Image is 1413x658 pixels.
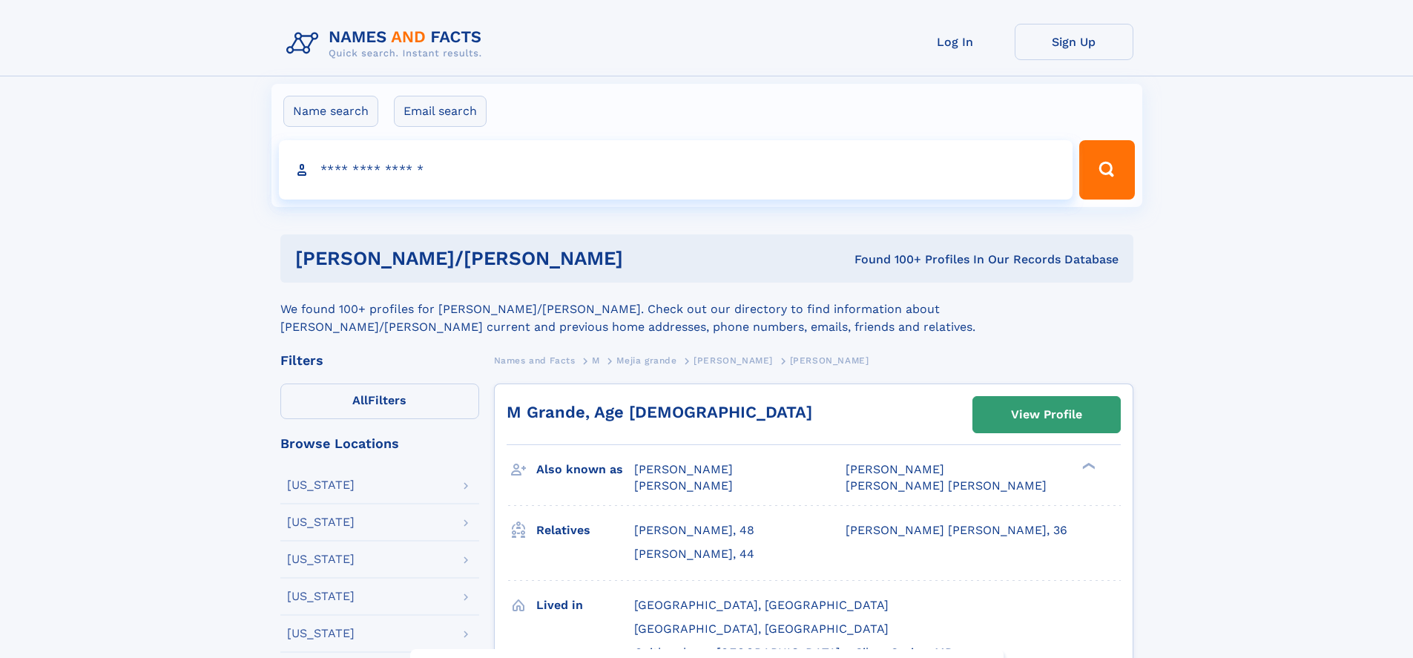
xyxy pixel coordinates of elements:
[507,403,812,421] a: M Grande, Age [DEMOGRAPHIC_DATA]
[634,598,889,612] span: [GEOGRAPHIC_DATA], [GEOGRAPHIC_DATA]
[634,546,754,562] a: [PERSON_NAME], 44
[352,393,368,407] span: All
[287,516,355,528] div: [US_STATE]
[536,518,634,543] h3: Relatives
[896,24,1015,60] a: Log In
[846,462,944,476] span: [PERSON_NAME]
[1011,398,1082,432] div: View Profile
[295,249,739,268] h1: [PERSON_NAME]/[PERSON_NAME]
[287,590,355,602] div: [US_STATE]
[616,351,676,369] a: Mejia grande
[790,355,869,366] span: [PERSON_NAME]
[494,351,576,369] a: Names and Facts
[280,437,479,450] div: Browse Locations
[287,479,355,491] div: [US_STATE]
[1078,461,1096,471] div: ❯
[846,478,1047,493] span: [PERSON_NAME] [PERSON_NAME]
[536,593,634,618] h3: Lived in
[279,140,1073,200] input: search input
[973,397,1120,432] a: View Profile
[280,283,1133,336] div: We found 100+ profiles for [PERSON_NAME]/[PERSON_NAME]. Check out our directory to find informati...
[287,553,355,565] div: [US_STATE]
[634,478,733,493] span: [PERSON_NAME]
[287,628,355,639] div: [US_STATE]
[283,96,378,127] label: Name search
[694,355,773,366] span: [PERSON_NAME]
[1079,140,1134,200] button: Search Button
[1015,24,1133,60] a: Sign Up
[280,384,479,419] label: Filters
[634,622,889,636] span: [GEOGRAPHIC_DATA], [GEOGRAPHIC_DATA]
[280,354,479,367] div: Filters
[739,251,1119,268] div: Found 100+ Profiles In Our Records Database
[634,522,754,539] a: [PERSON_NAME], 48
[634,462,733,476] span: [PERSON_NAME]
[394,96,487,127] label: Email search
[592,355,600,366] span: M
[846,522,1067,539] a: [PERSON_NAME] [PERSON_NAME], 36
[592,351,600,369] a: M
[694,351,773,369] a: [PERSON_NAME]
[616,355,676,366] span: Mejia grande
[280,24,494,64] img: Logo Names and Facts
[536,457,634,482] h3: Also known as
